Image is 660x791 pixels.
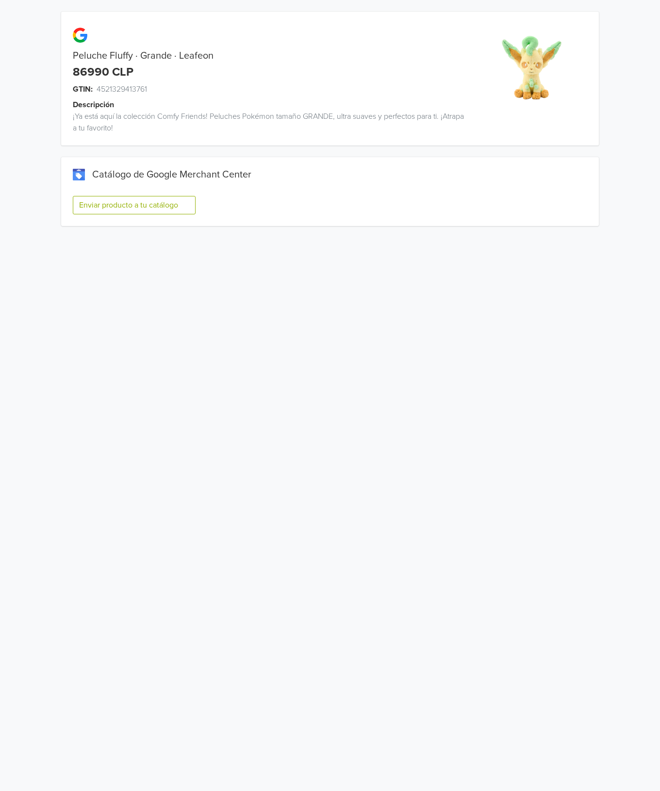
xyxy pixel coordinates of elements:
span: GTIN: [73,83,93,95]
div: ¡Ya está aquí la colección Comfy Friends! Peluches Pokémon tamaño GRANDE, ultra suaves y perfecto... [61,111,464,134]
div: Descripción [73,99,476,111]
div: 86990 CLP [73,65,133,80]
div: Catálogo de Google Merchant Center [73,169,587,180]
button: Enviar producto a tu catálogo [73,196,196,214]
div: Peluche Fluffy · Grande · Leafeon [61,50,464,62]
span: 4521329413761 [97,83,147,95]
img: product_image [495,31,568,104]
